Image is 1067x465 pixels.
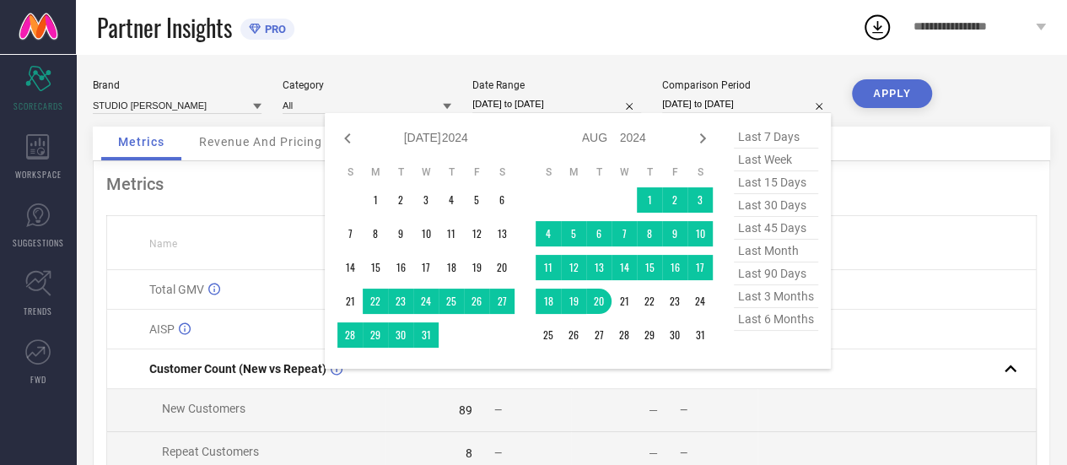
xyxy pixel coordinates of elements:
[494,447,502,459] span: —
[388,221,413,246] td: Tue Jul 09 2024
[734,262,818,285] span: last 90 days
[612,322,637,348] td: Wed Aug 28 2024
[464,221,489,246] td: Fri Jul 12 2024
[13,236,64,249] span: SUGGESTIONS
[363,322,388,348] td: Mon Jul 29 2024
[13,100,63,112] span: SCORECARDS
[283,79,451,91] div: Category
[388,322,413,348] td: Tue Jul 30 2024
[199,135,322,149] span: Revenue And Pricing
[561,322,586,348] td: Mon Aug 26 2024
[637,187,662,213] td: Thu Aug 01 2024
[734,285,818,308] span: last 3 months
[363,221,388,246] td: Mon Jul 08 2024
[388,289,413,314] td: Tue Jul 23 2024
[561,165,586,179] th: Monday
[586,322,612,348] td: Tue Aug 27 2024
[687,221,713,246] td: Sat Aug 10 2024
[662,165,687,179] th: Friday
[489,187,515,213] td: Sat Jul 06 2024
[662,289,687,314] td: Fri Aug 23 2024
[586,255,612,280] td: Tue Aug 13 2024
[413,322,439,348] td: Wed Jul 31 2024
[649,403,658,417] div: —
[30,373,46,386] span: FWD
[536,322,561,348] td: Sun Aug 25 2024
[413,255,439,280] td: Wed Jul 17 2024
[586,289,612,314] td: Tue Aug 20 2024
[612,289,637,314] td: Wed Aug 21 2024
[149,283,204,296] span: Total GMV
[662,95,831,113] input: Select comparison period
[149,322,175,336] span: AISP
[586,221,612,246] td: Tue Aug 06 2024
[93,79,261,91] div: Brand
[662,187,687,213] td: Fri Aug 02 2024
[388,187,413,213] td: Tue Jul 02 2024
[149,238,177,250] span: Name
[464,255,489,280] td: Fri Jul 19 2024
[337,221,363,246] td: Sun Jul 07 2024
[637,322,662,348] td: Thu Aug 29 2024
[612,165,637,179] th: Wednesday
[734,171,818,194] span: last 15 days
[662,255,687,280] td: Fri Aug 16 2024
[439,221,464,246] td: Thu Jul 11 2024
[734,240,818,262] span: last month
[24,305,52,317] span: TRENDS
[734,194,818,217] span: last 30 days
[561,221,586,246] td: Mon Aug 05 2024
[612,255,637,280] td: Wed Aug 14 2024
[862,12,892,42] div: Open download list
[464,289,489,314] td: Fri Jul 26 2024
[464,187,489,213] td: Fri Jul 05 2024
[561,289,586,314] td: Mon Aug 19 2024
[388,165,413,179] th: Tuesday
[162,445,259,458] span: Repeat Customers
[337,322,363,348] td: Sun Jul 28 2024
[439,255,464,280] td: Thu Jul 18 2024
[388,255,413,280] td: Tue Jul 16 2024
[489,255,515,280] td: Sat Jul 20 2024
[536,165,561,179] th: Sunday
[734,308,818,331] span: last 6 months
[586,165,612,179] th: Tuesday
[637,289,662,314] td: Thu Aug 22 2024
[536,221,561,246] td: Sun Aug 04 2024
[363,187,388,213] td: Mon Jul 01 2024
[439,289,464,314] td: Thu Jul 25 2024
[472,79,641,91] div: Date Range
[662,221,687,246] td: Fri Aug 09 2024
[662,322,687,348] td: Fri Aug 30 2024
[637,165,662,179] th: Thursday
[637,221,662,246] td: Thu Aug 08 2024
[852,79,932,108] button: APPLY
[734,149,818,171] span: last week
[680,447,687,459] span: —
[413,187,439,213] td: Wed Jul 03 2024
[118,135,164,149] span: Metrics
[687,255,713,280] td: Sat Aug 17 2024
[162,402,245,415] span: New Customers
[687,289,713,314] td: Sat Aug 24 2024
[561,255,586,280] td: Mon Aug 12 2024
[687,165,713,179] th: Saturday
[489,289,515,314] td: Sat Jul 27 2024
[612,221,637,246] td: Wed Aug 07 2024
[637,255,662,280] td: Thu Aug 15 2024
[413,165,439,179] th: Wednesday
[97,10,232,45] span: Partner Insights
[363,165,388,179] th: Monday
[363,255,388,280] td: Mon Jul 15 2024
[536,289,561,314] td: Sun Aug 18 2024
[261,23,286,35] span: PRO
[337,289,363,314] td: Sun Jul 21 2024
[649,446,658,460] div: —
[106,174,1037,194] div: Metrics
[687,322,713,348] td: Sat Aug 31 2024
[494,404,502,416] span: —
[413,221,439,246] td: Wed Jul 10 2024
[734,217,818,240] span: last 45 days
[363,289,388,314] td: Mon Jul 22 2024
[472,95,641,113] input: Select date range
